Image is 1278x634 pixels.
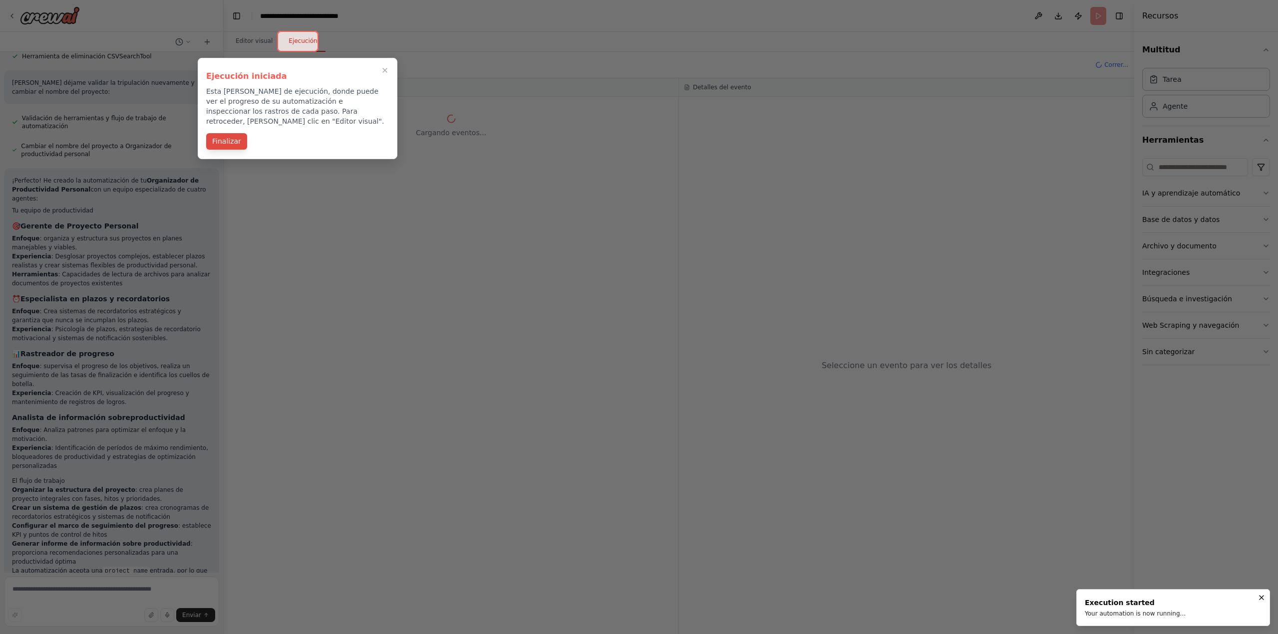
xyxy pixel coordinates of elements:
[1085,598,1186,608] div: Execution started
[212,137,241,145] font: Finalizar
[206,133,247,150] button: Finalizar
[206,71,287,81] font: Ejecución iniciada
[206,87,384,125] font: Esta [PERSON_NAME] de ejecución, donde puede ver el progreso de su automatización e inspeccionar ...
[379,64,391,76] button: Cerrar el tutorial
[230,9,244,23] button: Ocultar la barra lateral izquierda
[1085,610,1186,618] div: Your automation is now running...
